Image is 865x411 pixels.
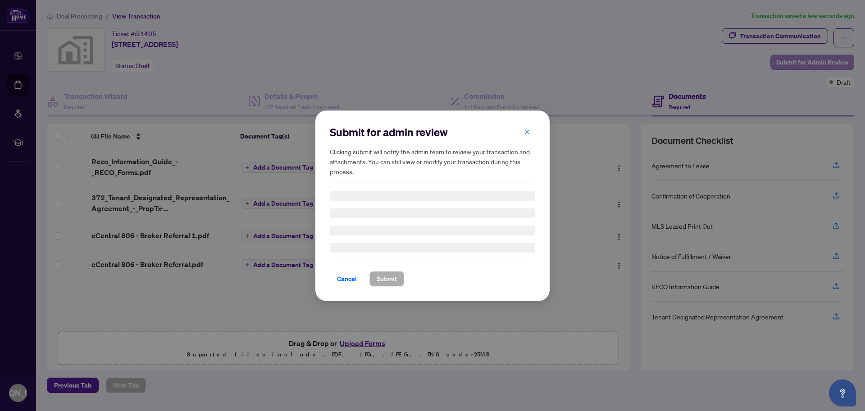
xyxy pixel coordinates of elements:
button: Submit [369,271,404,286]
button: Open asap [829,379,856,406]
button: Cancel [330,271,364,286]
span: Cancel [337,272,357,286]
h2: Submit for admin review [330,125,535,139]
h5: Clicking submit will notify the admin team to review your transaction and attachments. You can st... [330,147,535,176]
span: close [524,128,530,134]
